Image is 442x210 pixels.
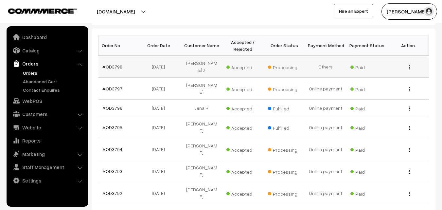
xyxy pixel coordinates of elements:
[102,146,122,152] a: #OD3794
[226,167,259,175] span: Accepted
[264,35,305,56] th: Order Status
[140,138,181,160] td: [DATE]
[350,123,383,131] span: Paid
[268,145,301,153] span: Processing
[102,124,122,130] a: #OD3795
[387,35,429,56] th: Action
[181,182,222,204] td: [PERSON_NAME]
[350,84,383,93] span: Paid
[226,104,259,112] span: Accepted
[8,58,86,69] a: Orders
[305,100,346,116] td: Online payment
[140,160,181,182] td: [DATE]
[21,78,86,85] a: Abandoned Cart
[268,104,301,112] span: Fulfilled
[305,182,346,204] td: Online payment
[8,175,86,186] a: Settings
[222,35,263,56] th: Accepted / Rejected
[102,105,122,111] a: #OD3796
[8,95,86,107] a: WebPOS
[140,116,181,138] td: [DATE]
[8,148,86,160] a: Marketing
[350,145,383,153] span: Paid
[305,56,346,78] td: Others
[226,84,259,93] span: Accepted
[21,86,86,93] a: Contact Enquires
[181,78,222,100] td: [PERSON_NAME]
[226,189,259,197] span: Accepted
[181,138,222,160] td: [PERSON_NAME]
[268,84,301,93] span: Processing
[8,135,86,146] a: Reports
[334,4,373,18] a: Hire an Expert
[181,116,222,138] td: [PERSON_NAME]
[8,161,86,173] a: Staff Management
[268,167,301,175] span: Processing
[74,3,158,20] button: [DOMAIN_NAME]
[305,35,346,56] th: Payment Method
[305,138,346,160] td: Online payment
[181,35,222,56] th: Customer Name
[350,62,383,71] span: Paid
[268,189,301,197] span: Processing
[98,35,140,56] th: Order No
[102,64,122,69] a: #OD3798
[8,122,86,133] a: Website
[181,160,222,182] td: [PERSON_NAME]
[140,35,181,56] th: Order Date
[140,182,181,204] td: [DATE]
[21,69,86,76] a: Orders
[181,100,222,116] td: Jena R
[226,62,259,71] span: Accepted
[8,31,86,43] a: Dashboard
[140,56,181,78] td: [DATE]
[140,100,181,116] td: [DATE]
[350,104,383,112] span: Paid
[140,78,181,100] td: [DATE]
[268,123,301,131] span: Fulfilled
[102,86,122,91] a: #OD3797
[268,62,301,71] span: Processing
[102,168,122,174] a: #OD3793
[350,167,383,175] span: Paid
[8,7,65,14] a: COMMMERCE
[102,190,122,196] a: #OD3792
[381,3,437,20] button: [PERSON_NAME]
[8,45,86,56] a: Catalog
[305,116,346,138] td: Online payment
[424,7,434,16] img: user
[181,56,222,78] td: [PERSON_NAME] J
[346,35,387,56] th: Payment Status
[305,78,346,100] td: Online payment
[8,108,86,120] a: Customers
[8,9,77,13] img: COMMMERCE
[226,123,259,131] span: Accepted
[226,145,259,153] span: Accepted
[305,160,346,182] td: Online payment
[350,189,383,197] span: Paid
